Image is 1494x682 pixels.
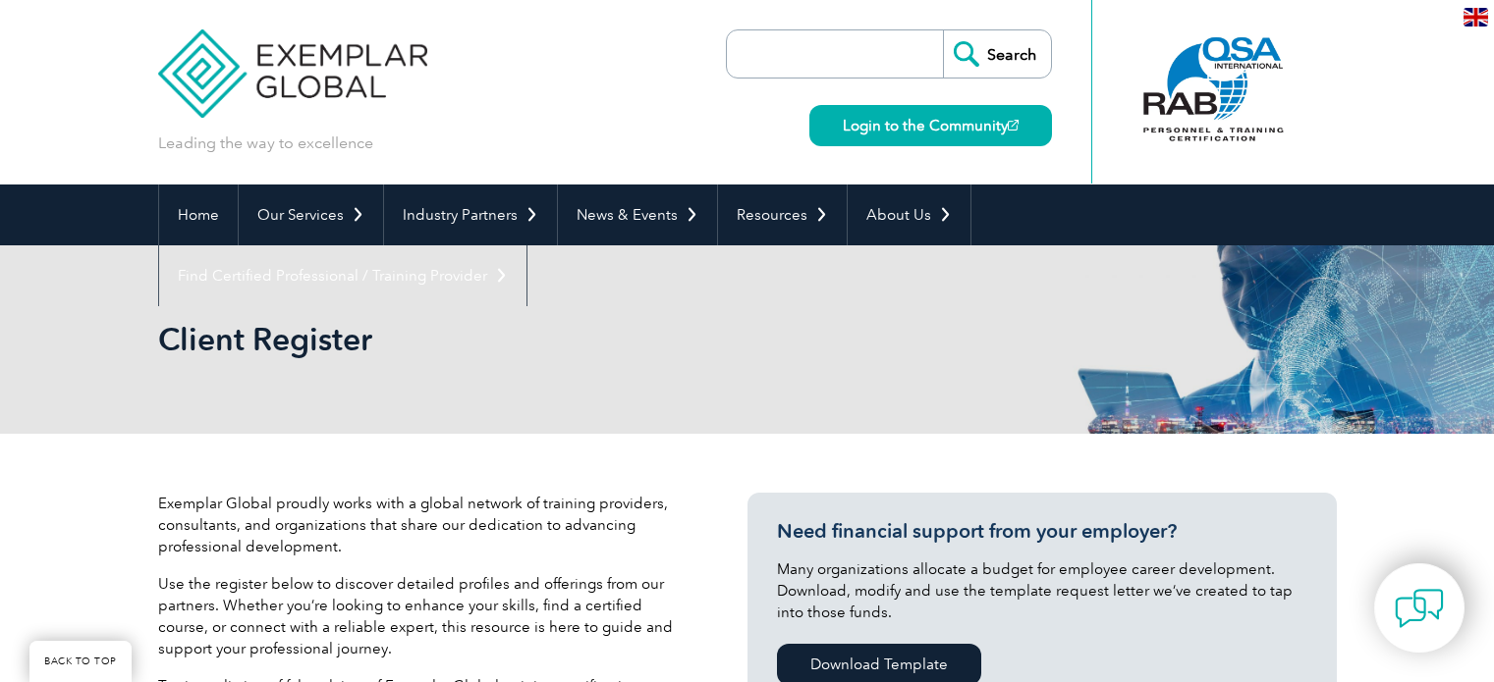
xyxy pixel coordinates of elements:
[1464,8,1488,26] img: en
[777,558,1307,623] p: Many organizations allocate a budget for employee career development. Download, modify and use th...
[558,184,717,245] a: News & Events
[158,573,689,659] p: Use the register below to discover detailed profiles and offerings from our partners. Whether you...
[158,493,689,557] p: Exemplar Global proudly works with a global network of training providers, consultants, and organ...
[943,30,1051,78] input: Search
[29,641,132,682] a: BACK TO TOP
[1008,120,1019,131] img: open_square.png
[809,105,1052,146] a: Login to the Community
[384,184,557,245] a: Industry Partners
[1395,584,1444,633] img: contact-chat.png
[159,245,526,306] a: Find Certified Professional / Training Provider
[848,184,970,245] a: About Us
[718,184,847,245] a: Resources
[158,132,373,154] p: Leading the way to excellence
[777,519,1307,544] h3: Need financial support from your employer?
[159,184,238,245] a: Home
[239,184,383,245] a: Our Services
[158,324,983,355] h2: Client Register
